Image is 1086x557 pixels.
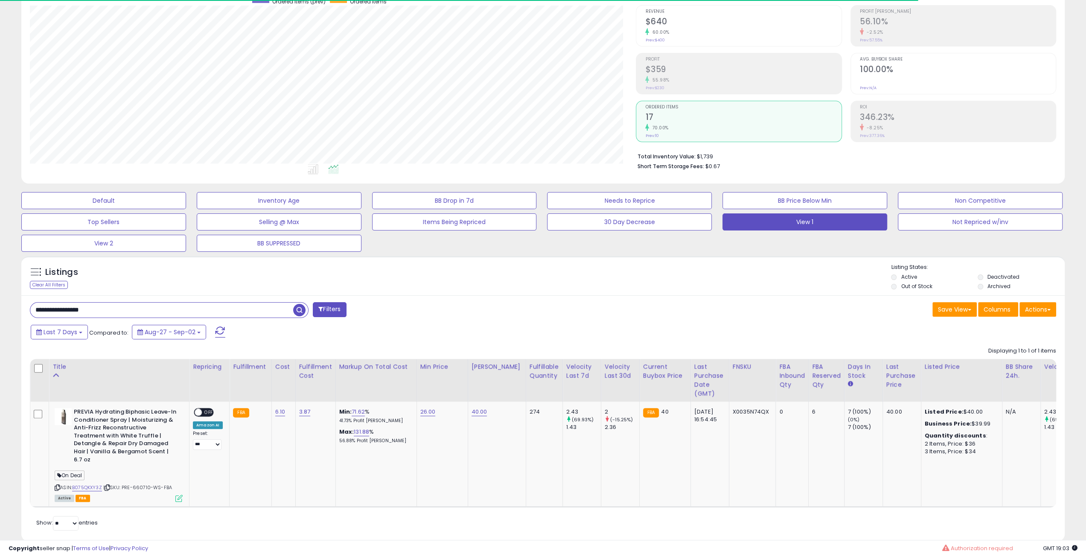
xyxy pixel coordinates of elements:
div: $39.99 [925,420,996,428]
h5: Listings [45,266,78,278]
div: $40.00 [925,408,996,416]
div: 0 [779,408,802,416]
label: Deactivated [987,273,1019,280]
span: ROI [860,105,1056,110]
button: Non Competitive [898,192,1063,209]
a: 26.00 [420,408,436,416]
label: Out of Stock [901,283,932,290]
small: Prev: N/A [860,85,876,90]
a: Privacy Policy [111,544,148,552]
a: B075QKXY3Z [72,484,102,491]
div: % [339,428,410,444]
button: BB Price Below Min [722,192,887,209]
div: Min Price [420,362,464,371]
small: (69.93%) [1050,416,1071,423]
small: (69.93%) [572,416,594,423]
span: On Deal [55,470,84,480]
small: 55.98% [649,77,669,83]
h2: $640 [645,17,841,28]
button: Default [21,192,186,209]
span: Columns [984,305,1010,314]
button: 30 Day Decrease [547,213,712,230]
a: Terms of Use [73,544,109,552]
div: 2 Items, Price: $36 [925,440,996,448]
div: FBA inbound Qty [779,362,805,389]
div: Current Buybox Price [643,362,687,380]
div: Days In Stock [848,362,879,380]
small: Days In Stock. [848,380,853,388]
span: 2025-09-10 19:03 GMT [1043,544,1077,552]
div: 2.43 [566,408,601,416]
div: 2 [605,408,639,416]
div: Repricing [193,362,226,371]
small: -8.25% [864,125,883,131]
button: Selling @ Max [197,213,361,230]
small: FBA [233,408,249,417]
span: OFF [202,409,215,416]
b: Total Inventory Value: [637,153,695,160]
span: $0.67 [705,162,719,170]
small: FBA [643,408,659,417]
small: Prev: $400 [645,38,664,43]
h2: 56.10% [860,17,1056,28]
button: View 1 [722,213,887,230]
span: 40 [661,408,668,416]
a: 3.87 [299,408,311,416]
span: Ordered Items [645,105,841,110]
label: Active [901,273,917,280]
div: FNSKU [733,362,772,371]
span: Aug-27 - Sep-02 [145,328,195,336]
div: Last Purchase Price [886,362,917,389]
small: -2.52% [864,29,883,35]
div: 3 Items, Price: $34 [925,448,996,455]
div: 40.00 [886,408,914,416]
strong: Copyright [9,544,40,552]
img: 21sRd8pEZJL._SL40_.jpg [55,408,72,425]
b: Listed Price: [925,408,964,416]
button: BB Drop in 7d [372,192,537,209]
div: BB Share 24h. [1006,362,1037,380]
button: Aug-27 - Sep-02 [132,325,206,339]
small: 60.00% [649,29,669,35]
th: The percentage added to the cost of goods (COGS) that forms the calculator for Min & Max prices. [335,359,416,402]
a: 71.62 [352,408,365,416]
i: Click to copy [55,485,60,490]
a: 6.10 [275,408,285,416]
button: Last 7 Days [31,325,88,339]
h2: 100.00% [860,64,1056,76]
div: Fulfillment Cost [299,362,332,380]
button: Actions [1019,302,1056,317]
div: ASIN: [55,408,183,501]
button: Needs to Reprice [547,192,712,209]
div: 2.43 [1044,408,1079,416]
h2: $359 [645,64,841,76]
button: View 2 [21,235,186,252]
b: Min: [339,408,352,416]
button: Top Sellers [21,213,186,230]
div: Amazon AI [193,421,223,429]
div: Clear All Filters [30,281,68,289]
h2: 346.23% [860,112,1056,124]
div: Fulfillable Quantity [530,362,559,380]
button: Inventory Age [197,192,361,209]
div: [PERSON_NAME] [472,362,522,371]
span: Revenue [645,9,841,14]
div: Velocity Last 7d [566,362,597,380]
div: Title [52,362,186,371]
label: Archived [987,283,1010,290]
small: (-15.25%) [610,416,633,423]
div: 274 [530,408,556,416]
span: All listings currently available for purchase on Amazon [55,495,74,502]
button: Not Repriced w/inv [898,213,1063,230]
span: Compared to: [89,329,128,337]
div: Listed Price [925,362,999,371]
div: 1.43 [1044,423,1079,431]
span: Profit [645,57,841,62]
div: [DATE] 16:54:45 [694,408,722,423]
b: Short Term Storage Fees: [637,163,704,170]
div: Fulfillment [233,362,268,371]
div: Displaying 1 to 1 of 1 items [988,347,1056,355]
div: : [925,432,996,440]
button: Filters [313,302,346,317]
div: 7 (100%) [848,408,882,416]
